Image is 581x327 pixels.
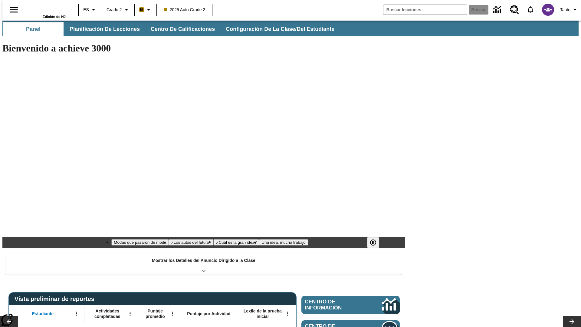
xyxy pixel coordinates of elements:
[3,22,64,36] button: Panel
[241,308,285,319] span: Lexile de la prueba inicial
[563,316,581,327] button: Carrusel de lecciones, seguir
[26,26,41,33] span: Panel
[226,26,334,33] span: Configuración de la clase/del estudiante
[5,1,23,19] button: Abrir el menú lateral
[214,239,259,246] button: Diapositiva 3 ¿Cuál es la gran idea?
[151,26,215,33] span: Centro de calificaciones
[146,22,220,36] button: Centro de calificaciones
[168,309,177,318] button: Abrir menú
[140,6,143,13] span: B
[169,239,214,246] button: Diapositiva 2 ¿Los autos del futuro?
[301,296,400,314] a: Centro de información
[126,309,135,318] button: Abrir menú
[2,43,405,54] h1: Bienvenido a achieve 3000
[43,15,66,18] span: Edición de NJ
[187,311,230,316] span: Puntaje por Actividad
[558,4,581,15] button: Perfil/Configuración
[87,308,127,319] span: Actividades completadas
[506,2,523,18] a: Centro de recursos, Se abrirá en una pestaña nueva.
[259,239,308,246] button: Diapositiva 4 Una idea, mucho trabajo
[152,257,255,264] p: Mostrar los Detalles del Anuncio Dirigido a la Clase
[26,2,66,18] div: Portada
[164,7,205,13] span: 2025 Auto Grade 2
[137,4,155,15] button: Boost El color de la clase es anaranjado claro. Cambiar el color de la clase.
[305,299,362,311] span: Centro de información
[367,237,385,248] div: Pausar
[542,4,554,16] img: avatar image
[367,237,379,248] button: Pausar
[83,7,89,13] span: ES
[2,22,340,36] div: Subbarra de navegación
[104,4,133,15] button: Grado: Grado 2, Elige un grado
[26,3,66,15] a: Portada
[383,5,467,15] input: Buscar campo
[107,7,122,13] span: Grado 2
[560,7,570,13] span: Tauto
[80,4,100,15] button: Lenguaje: ES, Selecciona un idioma
[72,309,81,318] button: Abrir menú
[111,239,169,246] button: Diapositiva 1 Modas que pasaron de moda
[283,309,292,318] button: Abrir menú
[538,2,558,18] button: Escoja un nuevo avatar
[5,254,402,275] div: Mostrar los Detalles del Anuncio Dirigido a la Clase
[523,2,538,18] a: Notificaciones
[141,308,170,319] span: Puntaje promedio
[221,22,339,36] button: Configuración de la clase/del estudiante
[70,26,140,33] span: Planificación de lecciones
[2,21,579,36] div: Subbarra de navegación
[490,2,506,18] a: Centro de información
[65,22,145,36] button: Planificación de lecciones
[32,311,54,316] span: Estudiante
[15,296,97,302] span: Vista preliminar de reportes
